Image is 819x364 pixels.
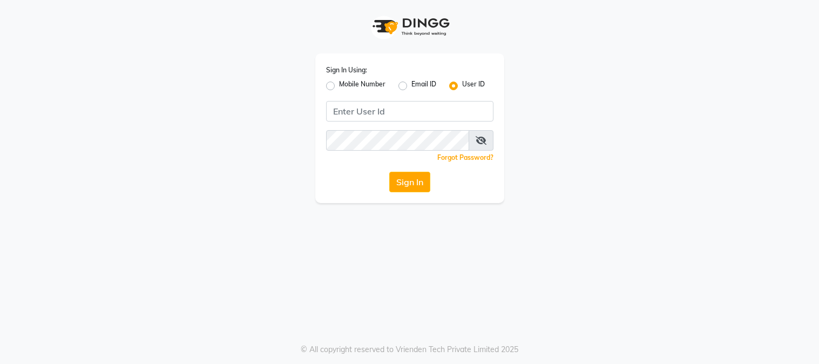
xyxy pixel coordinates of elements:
label: Mobile Number [339,79,385,92]
button: Sign In [389,172,430,192]
img: logo1.svg [367,11,453,43]
input: Username [326,130,469,151]
label: Sign In Using: [326,65,367,75]
input: Username [326,101,493,122]
label: User ID [462,79,485,92]
label: Email ID [411,79,436,92]
a: Forgot Password? [437,153,493,161]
